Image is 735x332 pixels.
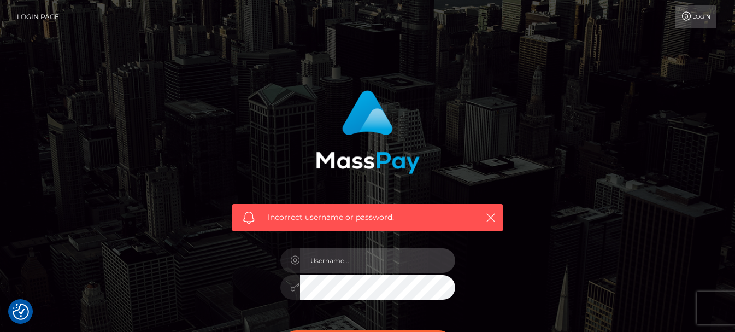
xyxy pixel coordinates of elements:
a: Login Page [17,5,59,28]
input: Username... [300,248,455,273]
span: Incorrect username or password. [268,212,467,223]
img: MassPay Login [316,90,420,174]
a: Login [675,5,716,28]
img: Revisit consent button [13,304,29,320]
button: Consent Preferences [13,304,29,320]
